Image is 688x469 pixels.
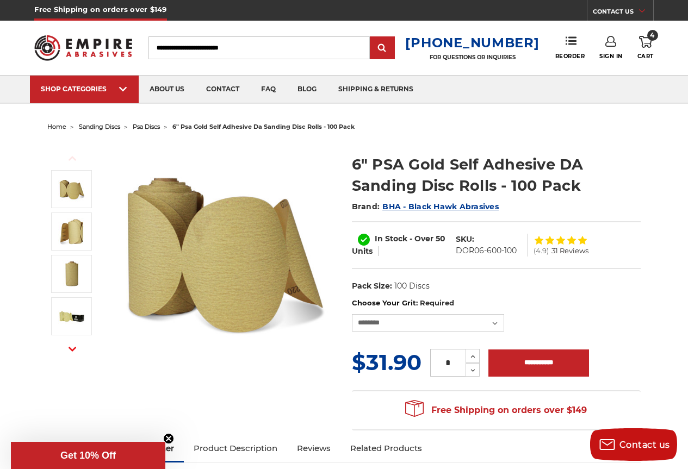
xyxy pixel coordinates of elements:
dd: 100 Discs [394,280,430,292]
a: 4 Cart [637,36,654,60]
img: 6" Roll of Gold PSA Discs [58,218,85,245]
img: 6" DA Sanding Discs on a Roll [58,176,85,203]
a: contact [195,76,250,103]
dd: DOR06-600-100 [456,245,517,257]
span: Units [352,246,373,256]
span: Brand: [352,202,380,211]
dt: SKU: [456,234,474,245]
span: - Over [410,234,433,243]
a: BHA - Black Hawk Abrasives [382,202,499,211]
span: Contact us [619,440,670,450]
span: 31 Reviews [551,247,588,254]
a: Reorder [555,36,585,59]
span: Cart [637,53,654,60]
span: (4.9) [534,247,549,254]
img: 6" Sticky Backed Sanding Discs [58,260,85,287]
dt: Pack Size: [352,280,392,292]
p: FOR QUESTIONS OR INQUIRIES [405,54,539,61]
a: Product Description [184,436,287,460]
span: In Stock [375,234,407,243]
a: psa discs [133,123,160,130]
img: Black Hawk Abrasives 6" Gold Sticky Back PSA Discs [58,303,85,330]
a: Frequently Bought Together [47,436,184,460]
span: $31.90 [352,349,422,376]
div: Get 10% OffClose teaser [11,442,165,469]
a: blog [287,76,327,103]
span: Reorder [555,53,585,60]
img: 6" DA Sanding Discs on a Roll [115,142,333,360]
a: sanding discs [79,123,120,130]
button: Previous [59,147,85,170]
div: SHOP CATEGORIES [41,85,128,93]
label: Choose Your Grit: [352,298,641,309]
a: Related Products [340,436,432,460]
button: Contact us [590,428,677,461]
input: Submit [371,37,393,59]
span: Get 10% Off [60,450,116,461]
a: home [47,123,66,130]
h1: 6" PSA Gold Self Adhesive DA Sanding Disc Rolls - 100 Pack [352,154,641,196]
span: 6" psa gold self adhesive da sanding disc rolls - 100 pack [172,123,355,130]
a: [PHONE_NUMBER] [405,35,539,51]
span: Sign In [599,53,623,60]
button: Next [59,337,85,361]
img: Empire Abrasives [34,29,132,67]
a: about us [139,76,195,103]
span: 50 [436,234,445,243]
span: Free Shipping on orders over $149 [405,399,587,421]
small: Required [420,298,454,307]
a: CONTACT US [593,5,653,21]
a: Reviews [287,436,340,460]
a: shipping & returns [327,76,424,103]
a: faq [250,76,287,103]
button: Close teaser [163,433,174,444]
span: 4 [647,30,658,41]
